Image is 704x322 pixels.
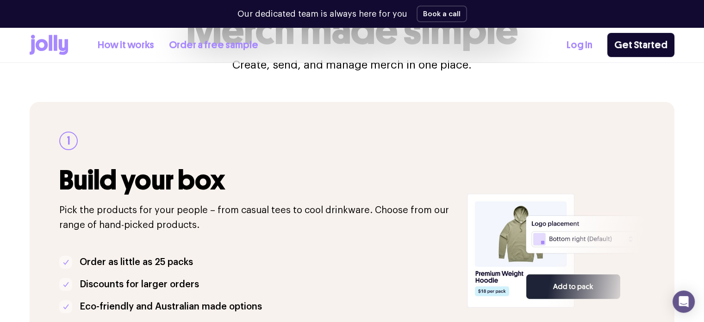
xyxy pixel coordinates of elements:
div: 1 [59,132,78,150]
p: Create, send, and manage merch in one place. [232,57,472,72]
p: Order as little as 25 packs [80,255,193,270]
button: Book a call [417,6,467,22]
p: Pick the products for your people – from casual tees to cool drinkware. Choose from our range of ... [59,203,456,233]
a: Order a free sample [169,38,258,53]
p: Discounts for larger orders [80,277,199,292]
a: How it works [98,38,154,53]
p: Our dedicated team is always here for you [237,8,407,20]
a: Get Started [607,33,674,57]
h3: Build your box [59,165,456,196]
div: Open Intercom Messenger [673,290,695,313]
p: Eco-friendly and Australian made options [80,299,262,314]
a: Log In [567,38,592,53]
